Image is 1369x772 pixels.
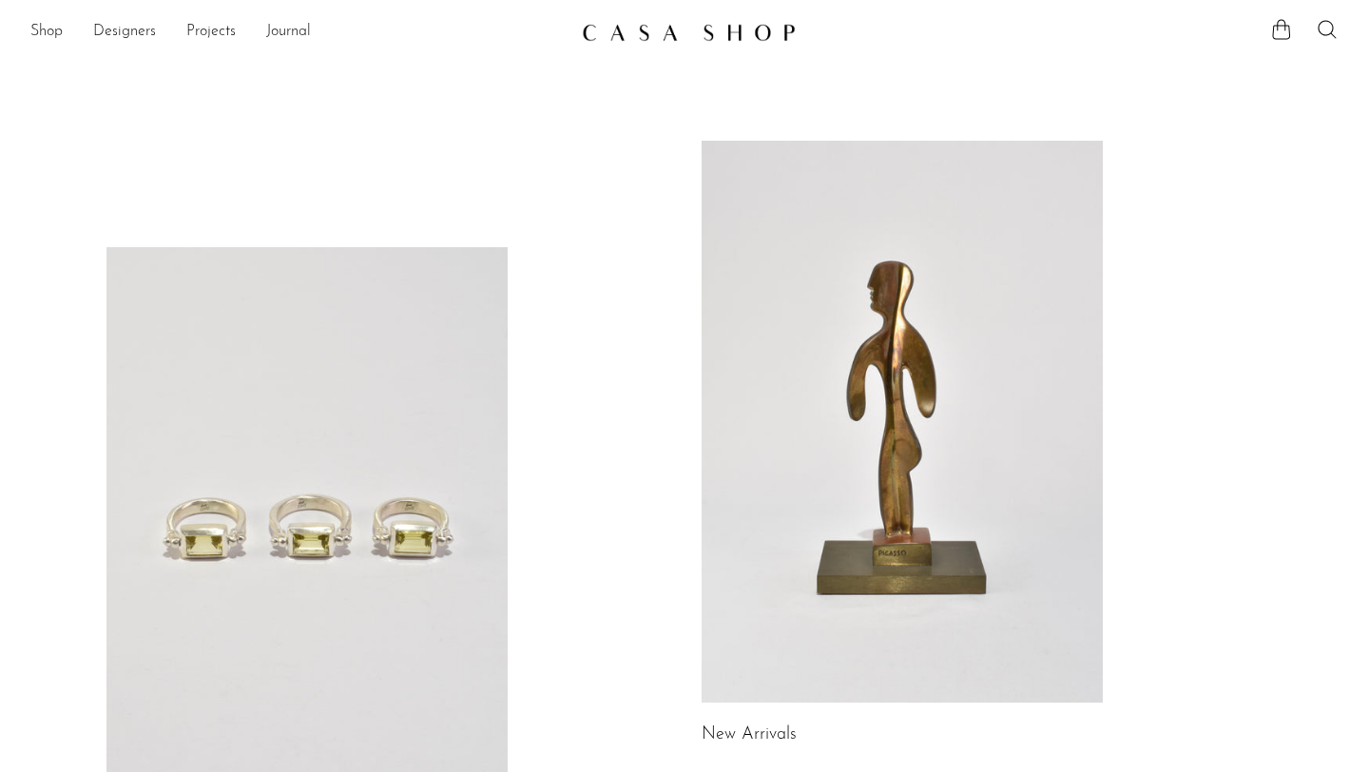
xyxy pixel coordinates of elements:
a: Projects [186,20,236,45]
a: Journal [266,20,311,45]
ul: NEW HEADER MENU [30,16,567,48]
nav: Desktop navigation [30,16,567,48]
a: Shop [30,20,63,45]
a: Designers [93,20,156,45]
a: New Arrivals [702,726,797,743]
